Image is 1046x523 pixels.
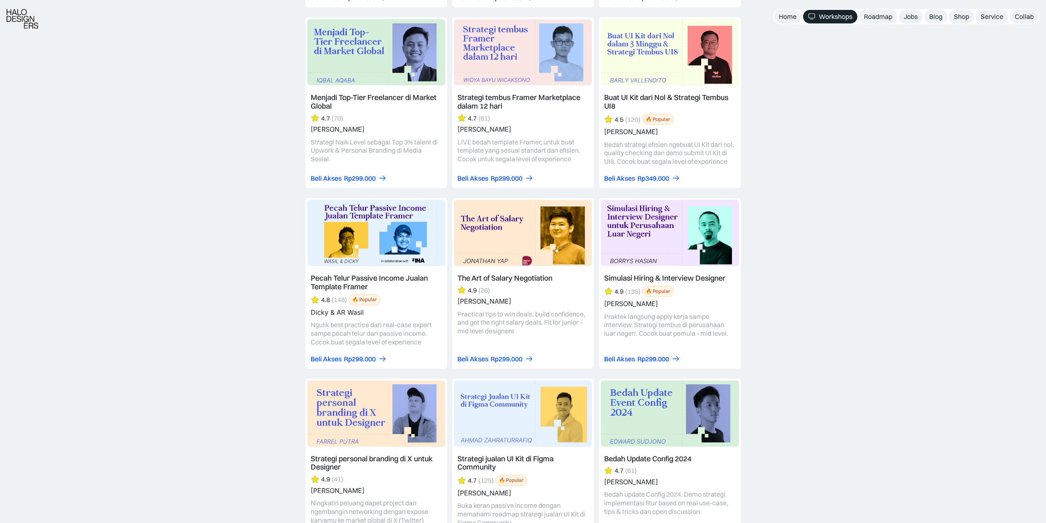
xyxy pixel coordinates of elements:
div: Beli Akses [457,355,488,363]
div: Rp299.000 [637,355,669,363]
a: Beli AksesRp299.000 [604,355,680,363]
div: Rp299.000 [344,355,376,363]
a: Service [976,10,1008,23]
a: Collab [1010,10,1039,23]
div: Beli Akses [311,174,342,183]
a: Beli AksesRp299.000 [457,174,533,183]
a: Beli AksesRp299.000 [311,355,387,363]
div: Collab [1015,12,1034,21]
div: Rp299.000 [491,355,522,363]
div: Shop [954,12,969,21]
a: Home [774,10,801,23]
a: Shop [949,10,974,23]
a: Blog [924,10,947,23]
div: Service [981,12,1003,21]
a: Jobs [899,10,923,23]
div: Workshops [819,12,852,21]
a: Beli AksesRp299.000 [457,355,533,363]
div: Beli Akses [311,355,342,363]
div: Beli Akses [604,355,635,363]
div: Jobs [904,12,918,21]
div: Rp299.000 [344,174,376,183]
div: Home [779,12,797,21]
div: Roadmap [864,12,892,21]
div: Beli Akses [604,174,635,183]
div: Beli Akses [457,174,488,183]
div: Rp299.000 [491,174,522,183]
a: Beli AksesRp349.000 [604,174,680,183]
div: Blog [929,12,942,21]
a: Beli AksesRp299.000 [311,174,387,183]
div: Rp349.000 [637,174,669,183]
a: Roadmap [859,10,897,23]
a: Workshops [803,10,857,23]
